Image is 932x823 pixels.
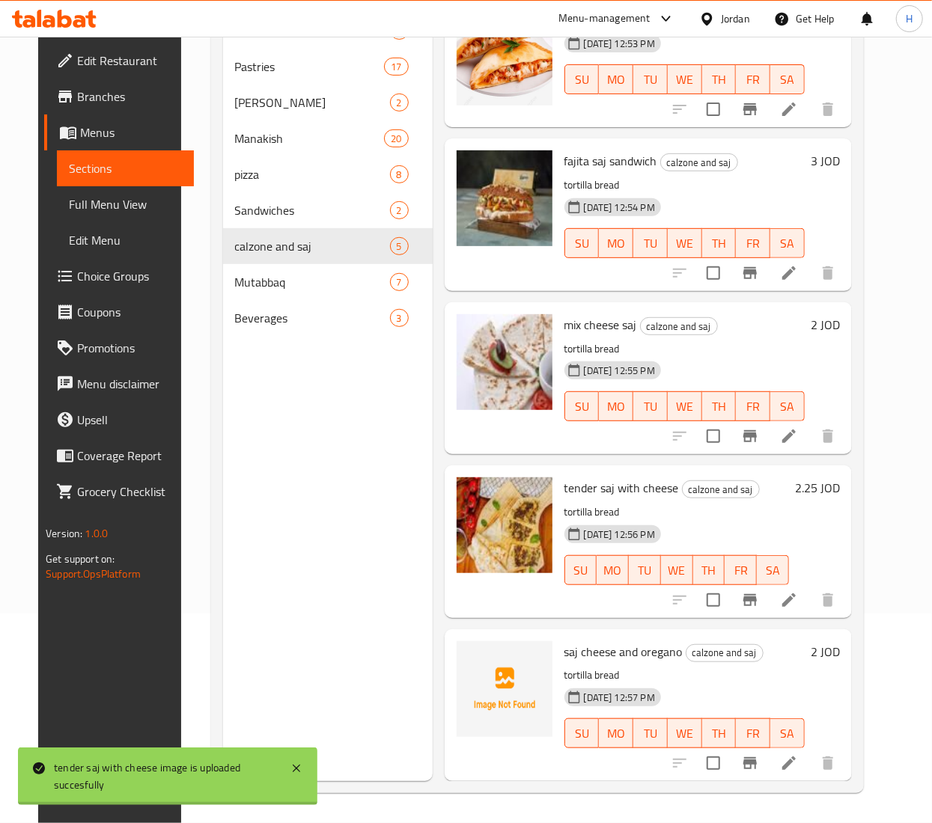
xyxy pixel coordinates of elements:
[235,237,390,255] span: calzone and saj
[780,754,798,772] a: Edit menu item
[742,723,764,744] span: FR
[599,391,633,421] button: MO
[235,273,390,291] div: Mutabbaq
[698,420,729,452] span: Select to update
[732,418,768,454] button: Branch-specific-item
[457,477,552,573] img: tender saj with cheese
[732,582,768,618] button: Branch-specific-item
[564,228,600,258] button: SU
[811,641,840,662] h6: 2 JOD
[603,560,623,581] span: MO
[564,503,789,521] p: tortilla bread
[46,549,115,569] span: Get support on:
[742,69,764,91] span: FR
[810,255,846,291] button: delete
[640,317,718,335] div: calzone and saj
[674,233,696,254] span: WE
[457,641,552,737] img: saj cheese and oregano
[57,186,194,222] a: Full Menu View
[698,584,729,616] span: Select to update
[810,582,846,618] button: delete
[44,438,194,474] a: Coverage Report
[811,150,840,171] h6: 3 JOD
[77,411,182,429] span: Upsell
[770,64,805,94] button: SA
[44,366,194,402] a: Menu disclaimer
[564,666,805,685] p: tortilla bread
[686,644,763,661] span: calzone and saj
[77,267,182,285] span: Choice Groups
[776,233,799,254] span: SA
[736,64,770,94] button: FR
[810,91,846,127] button: delete
[708,233,731,254] span: TH
[639,396,662,417] span: TU
[391,168,408,182] span: 8
[77,447,182,465] span: Coverage Report
[674,723,696,744] span: WE
[57,222,194,258] a: Edit Menu
[708,723,731,744] span: TH
[702,391,737,421] button: TH
[235,129,385,147] span: Manakish
[564,718,600,748] button: SU
[235,94,390,111] span: [PERSON_NAME]
[391,96,408,110] span: 2
[57,150,194,186] a: Sections
[770,718,805,748] button: SA
[780,591,798,609] a: Edit menu item
[564,640,683,663] span: saj cheese and oregano
[702,64,737,94] button: TH
[457,314,552,410] img: mix cheese saj
[668,228,702,258] button: WE
[235,309,390,327] span: Beverages
[44,79,194,114] a: Branches
[54,759,275,793] div: tender saj with cheese image is uploaded succesfully
[698,94,729,125] span: Select to update
[674,396,696,417] span: WE
[571,723,594,744] span: SU
[736,391,770,421] button: FR
[605,233,627,254] span: MO
[721,10,750,27] div: Jordan
[683,481,759,498] span: calzone and saj
[44,114,194,150] a: Menus
[457,150,552,246] img: fajita saj sandwich
[390,273,409,291] div: items
[385,60,407,74] span: 17
[661,555,693,585] button: WE
[780,264,798,282] a: Edit menu item
[571,233,594,254] span: SU
[69,231,182,249] span: Edit Menu
[46,564,141,584] a: Support.OpsPlatform
[732,745,768,781] button: Branch-specific-item
[571,396,594,417] span: SU
[390,165,409,183] div: items
[599,718,633,748] button: MO
[77,483,182,501] span: Grocery Checklist
[633,64,668,94] button: TU
[599,228,633,258] button: MO
[780,100,798,118] a: Edit menu item
[629,555,661,585] button: TU
[44,294,194,330] a: Coupons
[235,201,390,219] span: Sandwiches
[810,418,846,454] button: delete
[390,309,409,327] div: items
[668,718,702,748] button: WE
[77,88,182,105] span: Branches
[732,255,768,291] button: Branch-specific-item
[578,364,661,378] span: [DATE] 12:55 PM
[776,396,799,417] span: SA
[235,165,390,183] span: pizza
[564,391,600,421] button: SU
[633,228,668,258] button: TU
[668,64,702,94] button: WE
[702,718,737,748] button: TH
[77,339,182,357] span: Promotions
[391,239,408,254] span: 5
[736,228,770,258] button: FR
